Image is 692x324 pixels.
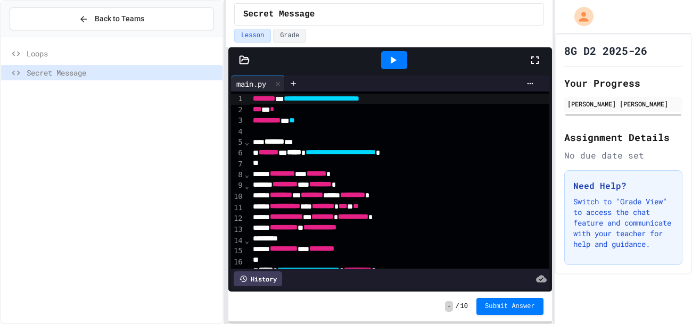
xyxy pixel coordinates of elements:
button: Grade [273,29,306,43]
iframe: chat widget [604,235,681,280]
span: Submit Answer [485,302,535,311]
div: main.py [231,78,271,89]
div: 3 [231,115,244,127]
span: Secret Message [27,67,218,78]
button: Lesson [234,29,271,43]
span: Fold line [244,181,250,190]
div: 12 [231,213,244,225]
div: 15 [231,246,244,257]
div: My Account [563,4,596,29]
div: No due date set [564,149,682,162]
span: Back to Teams [95,13,144,24]
span: - [445,301,453,312]
div: 8 [231,170,244,181]
div: 1 [231,94,244,105]
div: 17 [231,268,244,279]
div: main.py [231,76,285,92]
span: Fold line [244,138,250,146]
div: 14 [231,236,244,246]
button: Back to Teams [10,7,214,30]
h2: Assignment Details [564,130,682,145]
iframe: chat widget [647,281,681,313]
div: 7 [231,159,244,170]
h2: Your Progress [564,76,682,90]
p: Switch to "Grade View" to access the chat feature and communicate with your teacher for help and ... [573,196,673,250]
span: 10 [460,302,468,311]
div: 11 [231,203,244,214]
span: Secret Message [243,8,315,21]
div: 9 [231,180,244,192]
span: Loops [27,48,218,59]
div: 6 [231,148,244,159]
div: 13 [231,225,244,236]
div: 2 [231,105,244,116]
div: [PERSON_NAME] [PERSON_NAME] [567,99,679,109]
div: 5 [231,137,244,148]
div: History [234,271,282,286]
span: Fold line [244,236,250,245]
span: / [455,302,459,311]
h1: 8G D2 2025-26 [564,43,647,58]
div: 4 [231,127,244,137]
h3: Need Help? [573,179,673,192]
div: 16 [231,257,244,268]
div: 10 [231,192,244,203]
span: Fold line [244,170,250,179]
button: Submit Answer [476,298,543,315]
